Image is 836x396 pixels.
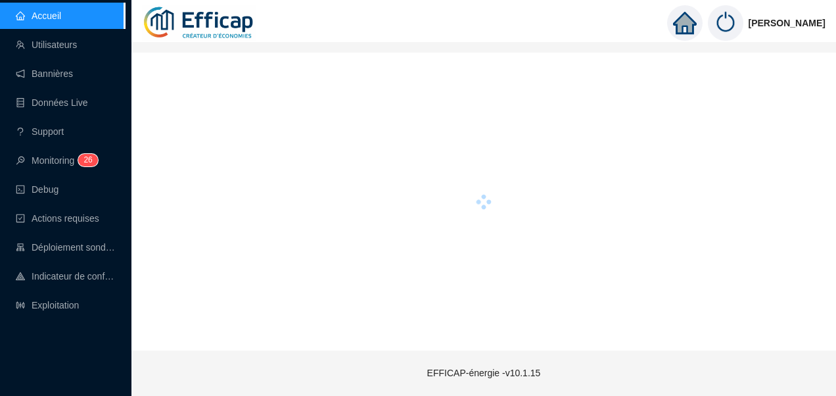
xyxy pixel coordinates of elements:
[83,155,88,164] span: 2
[16,97,88,108] a: databaseDonnées Live
[78,154,97,166] sup: 26
[16,11,61,21] a: homeAccueil
[16,39,77,50] a: teamUtilisateurs
[16,184,58,195] a: codeDebug
[708,5,743,41] img: power
[16,214,25,223] span: check-square
[16,242,116,253] a: clusterDéploiement sondes
[427,368,541,378] span: EFFICAP-énergie - v10.1.15
[16,126,64,137] a: questionSupport
[32,213,99,224] span: Actions requises
[16,300,79,310] a: slidersExploitation
[16,271,116,282] a: heat-mapIndicateur de confort
[673,11,697,35] span: home
[16,155,94,166] a: monitorMonitoring26
[88,155,93,164] span: 6
[16,68,73,79] a: notificationBannières
[749,2,825,44] span: [PERSON_NAME]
